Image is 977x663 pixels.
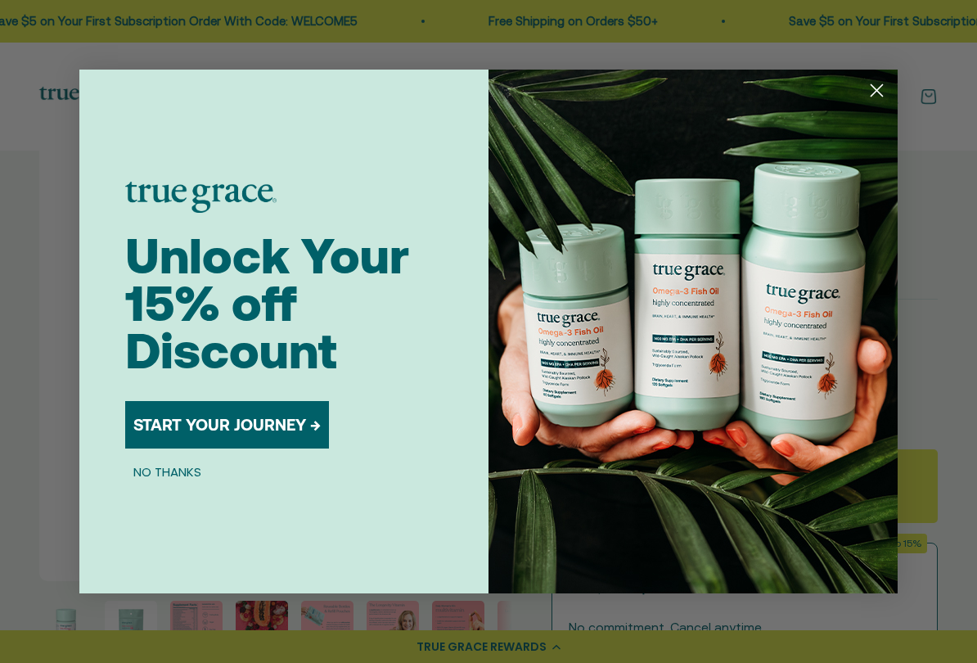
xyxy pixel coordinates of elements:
[125,462,209,481] button: NO THANKS
[125,228,409,379] span: Unlock Your 15% off Discount
[862,76,891,105] button: Close dialog
[125,182,277,213] img: logo placeholder
[488,70,898,593] img: 098727d5-50f8-4f9b-9554-844bb8da1403.jpeg
[125,401,329,449] button: START YOUR JOURNEY →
